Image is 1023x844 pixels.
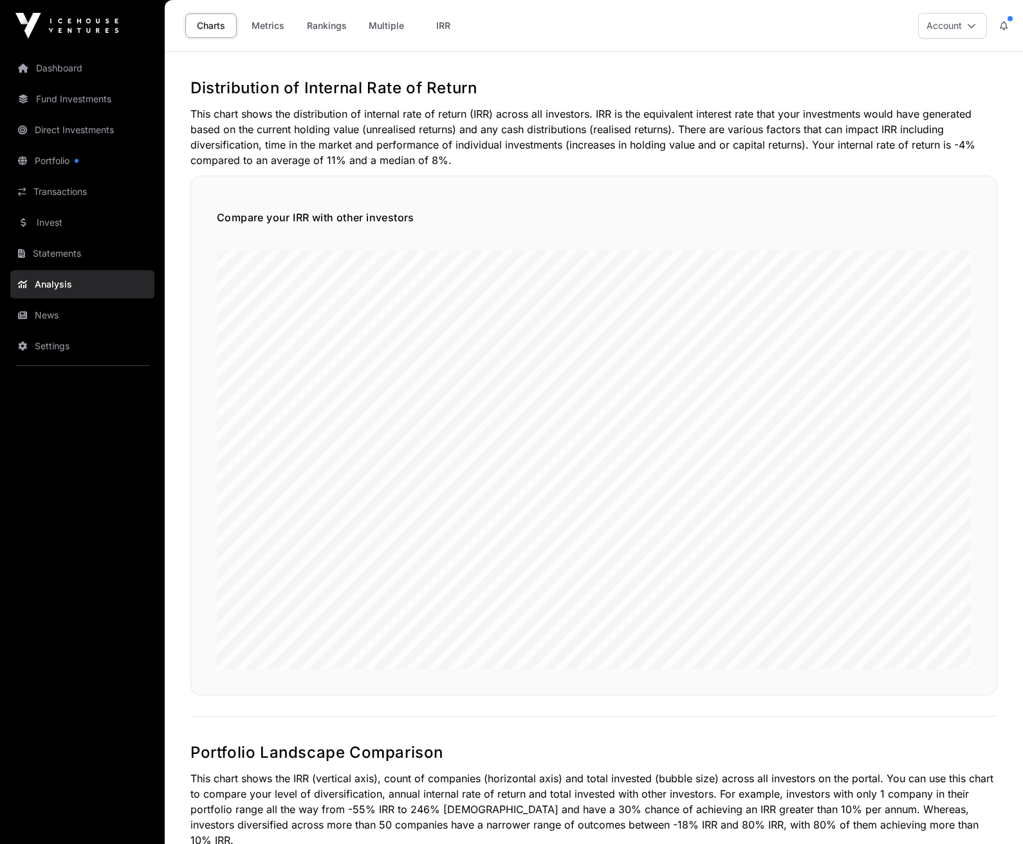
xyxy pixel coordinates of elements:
[959,782,1023,844] iframe: Chat Widget
[10,116,154,144] a: Direct Investments
[185,14,237,38] a: Charts
[190,742,997,763] h2: Portfolio Landscape Comparison
[10,239,154,268] a: Statements
[190,106,997,168] p: This chart shows the distribution of internal rate of return (IRR) across all investors. IRR is t...
[10,54,154,82] a: Dashboard
[10,270,154,298] a: Analysis
[299,14,355,38] a: Rankings
[918,13,987,39] button: Account
[10,332,154,360] a: Settings
[190,78,997,98] h2: Distribution of Internal Rate of Return
[418,14,469,38] a: IRR
[10,301,154,329] a: News
[242,14,293,38] a: Metrics
[360,14,412,38] a: Multiple
[217,210,971,225] h5: Compare your IRR with other investors
[10,85,154,113] a: Fund Investments
[10,147,154,175] a: Portfolio
[10,208,154,237] a: Invest
[10,178,154,206] a: Transactions
[15,13,118,39] img: Icehouse Ventures Logo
